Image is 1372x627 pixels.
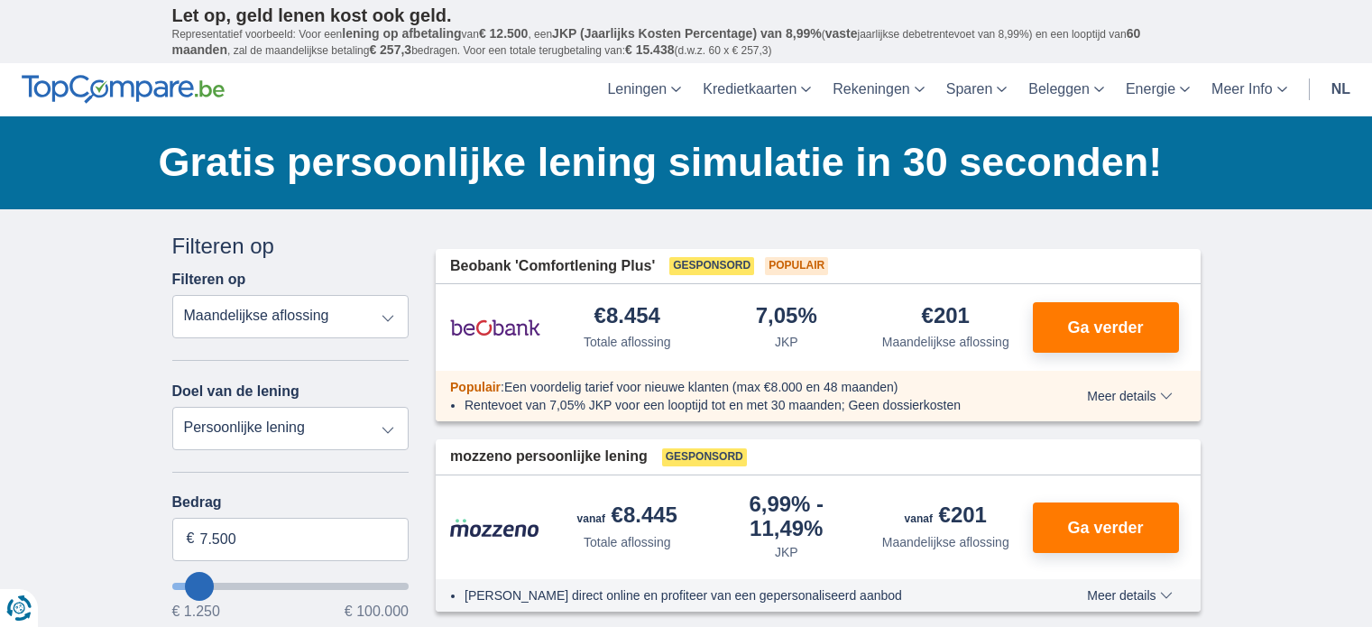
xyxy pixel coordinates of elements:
[669,257,754,275] span: Gesponsord
[1321,63,1361,116] a: nl
[369,42,411,57] span: € 257,3
[1033,302,1179,353] button: Ga verder
[172,272,246,288] label: Filteren op
[822,63,935,116] a: Rekeningen
[1073,588,1185,603] button: Meer details
[450,305,540,350] img: product.pl.alt Beobank
[1067,319,1143,336] span: Ga verder
[765,257,828,275] span: Populair
[584,333,671,351] div: Totale aflossing
[596,63,692,116] a: Leningen
[692,63,822,116] a: Kredietkaarten
[935,63,1018,116] a: Sparen
[187,529,195,549] span: €
[450,518,540,538] img: product.pl.alt Mozzeno
[552,26,822,41] span: JKP (Jaarlijks Kosten Percentage) van 8,99%
[662,448,747,466] span: Gesponsord
[479,26,529,41] span: € 12.500
[172,26,1141,57] span: 60 maanden
[775,333,798,351] div: JKP
[22,75,225,104] img: TopCompare
[1087,390,1172,402] span: Meer details
[1067,520,1143,536] span: Ga verder
[1201,63,1298,116] a: Meer Info
[504,380,898,394] span: Een voordelig tarief voor nieuwe klanten (max €8.000 en 48 maanden)
[342,26,461,41] span: lening op afbetaling
[714,493,860,539] div: 6,99%
[922,305,970,329] div: €201
[465,396,1021,414] li: Rentevoet van 7,05% JKP voor een looptijd tot en met 30 maanden; Geen dossierkosten
[436,378,1036,396] div: :
[825,26,858,41] span: vaste
[775,543,798,561] div: JKP
[577,504,677,530] div: €8.445
[882,533,1009,551] div: Maandelijkse aflossing
[172,383,299,400] label: Doel van de lening
[172,231,410,262] div: Filteren op
[1115,63,1201,116] a: Energie
[584,533,671,551] div: Totale aflossing
[172,494,410,511] label: Bedrag
[172,583,410,590] input: wantToBorrow
[1017,63,1115,116] a: Beleggen
[594,305,660,329] div: €8.454
[1087,589,1172,602] span: Meer details
[172,5,1201,26] p: Let op, geld lenen kost ook geld.
[1033,503,1179,553] button: Ga verder
[465,586,1021,604] li: [PERSON_NAME] direct online en profiteer van een gepersonaliseerd aanbod
[345,604,409,619] span: € 100.000
[172,26,1201,59] p: Representatief voorbeeld: Voor een van , een ( jaarlijkse debetrentevoet van 8,99%) en een loopti...
[450,380,501,394] span: Populair
[905,504,987,530] div: €201
[882,333,1009,351] div: Maandelijkse aflossing
[450,447,648,467] span: mozzeno persoonlijke lening
[172,604,220,619] span: € 1.250
[159,134,1201,190] h1: Gratis persoonlijke lening simulatie in 30 seconden!
[625,42,675,57] span: € 15.438
[1073,389,1185,403] button: Meer details
[450,256,655,277] span: Beobank 'Comfortlening Plus'
[756,305,817,329] div: 7,05%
